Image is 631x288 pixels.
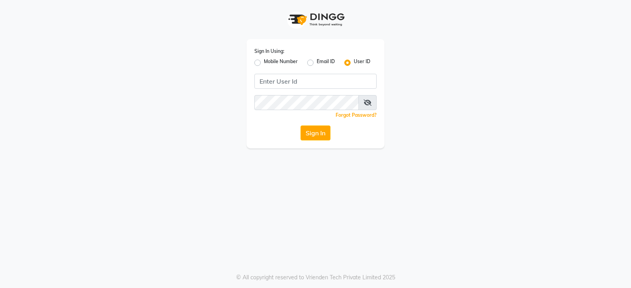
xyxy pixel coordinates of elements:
[301,125,330,140] button: Sign In
[254,74,377,89] input: Username
[336,112,377,118] a: Forgot Password?
[254,95,359,110] input: Username
[284,8,347,31] img: logo1.svg
[354,58,370,67] label: User ID
[264,58,298,67] label: Mobile Number
[317,58,335,67] label: Email ID
[254,48,284,55] label: Sign In Using:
